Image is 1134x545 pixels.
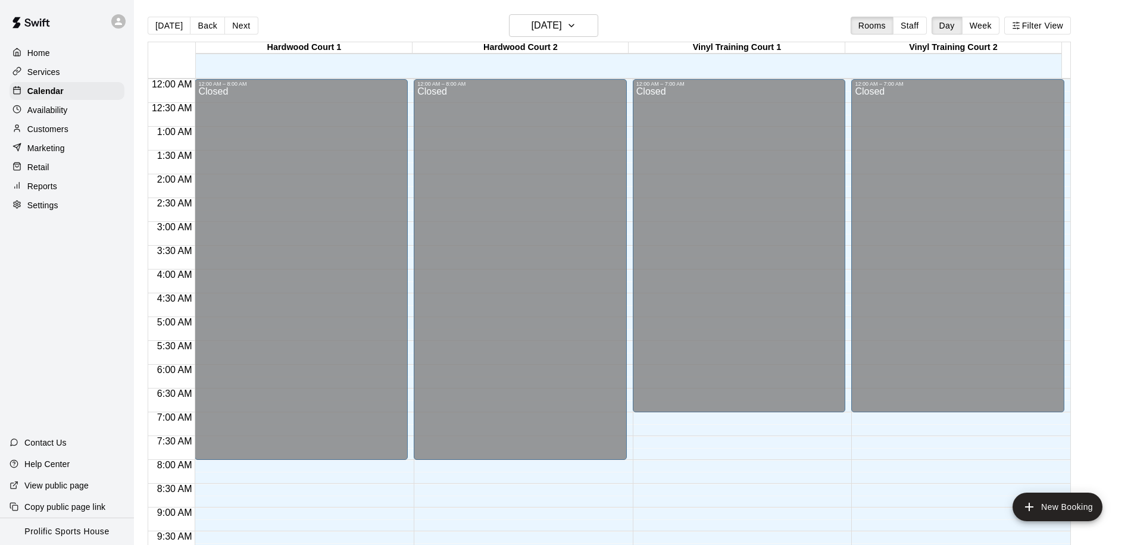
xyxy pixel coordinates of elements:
[154,389,195,399] span: 6:30 AM
[1004,17,1071,35] button: Filter View
[855,81,1061,87] div: 12:00 AM – 7:00 AM
[24,525,109,538] p: Prolific Sports House
[633,79,846,412] div: 12:00 AM – 7:00 AM: Closed
[10,158,124,176] a: Retail
[154,484,195,494] span: 8:30 AM
[198,81,404,87] div: 12:00 AM – 8:00 AM
[10,44,124,62] a: Home
[636,81,842,87] div: 12:00 AM – 7:00 AM
[27,142,65,154] p: Marketing
[27,161,49,173] p: Retail
[154,341,195,351] span: 5:30 AM
[196,42,412,54] div: Hardwood Court 1
[154,365,195,375] span: 6:00 AM
[154,436,195,446] span: 7:30 AM
[10,196,124,214] a: Settings
[845,42,1061,54] div: Vinyl Training Court 2
[154,293,195,303] span: 4:30 AM
[195,79,408,460] div: 12:00 AM – 8:00 AM: Closed
[629,42,845,54] div: Vinyl Training Court 1
[24,480,89,491] p: View public page
[532,17,562,34] h6: [DATE]
[154,174,195,184] span: 2:00 AM
[893,17,927,35] button: Staff
[10,177,124,195] a: Reports
[27,85,64,97] p: Calendar
[24,437,67,449] p: Contact Us
[10,82,124,100] a: Calendar
[10,139,124,157] a: Marketing
[851,79,1064,412] div: 12:00 AM – 7:00 AM: Closed
[932,17,963,35] button: Day
[154,531,195,541] span: 9:30 AM
[24,458,70,470] p: Help Center
[149,79,195,89] span: 12:00 AM
[10,101,124,119] a: Availability
[27,199,58,211] p: Settings
[636,87,842,416] div: Closed
[1013,493,1102,521] button: add
[154,246,195,256] span: 3:30 AM
[27,180,57,192] p: Reports
[154,508,195,518] span: 9:00 AM
[224,17,258,35] button: Next
[10,120,124,138] a: Customers
[851,17,894,35] button: Rooms
[154,151,195,161] span: 1:30 AM
[154,198,195,208] span: 2:30 AM
[24,501,105,513] p: Copy public page link
[10,63,124,81] a: Services
[190,17,225,35] button: Back
[154,270,195,280] span: 4:00 AM
[27,123,68,135] p: Customers
[154,127,195,137] span: 1:00 AM
[154,460,195,470] span: 8:00 AM
[413,42,629,54] div: Hardwood Court 2
[149,103,195,113] span: 12:30 AM
[509,14,598,37] button: [DATE]
[154,317,195,327] span: 5:00 AM
[414,79,627,460] div: 12:00 AM – 8:00 AM: Closed
[154,222,195,232] span: 3:00 AM
[154,412,195,422] span: 7:00 AM
[417,81,623,87] div: 12:00 AM – 8:00 AM
[148,17,190,35] button: [DATE]
[417,87,623,464] div: Closed
[27,66,60,78] p: Services
[198,87,404,464] div: Closed
[962,17,999,35] button: Week
[855,87,1061,416] div: Closed
[27,104,68,116] p: Availability
[27,47,50,59] p: Home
